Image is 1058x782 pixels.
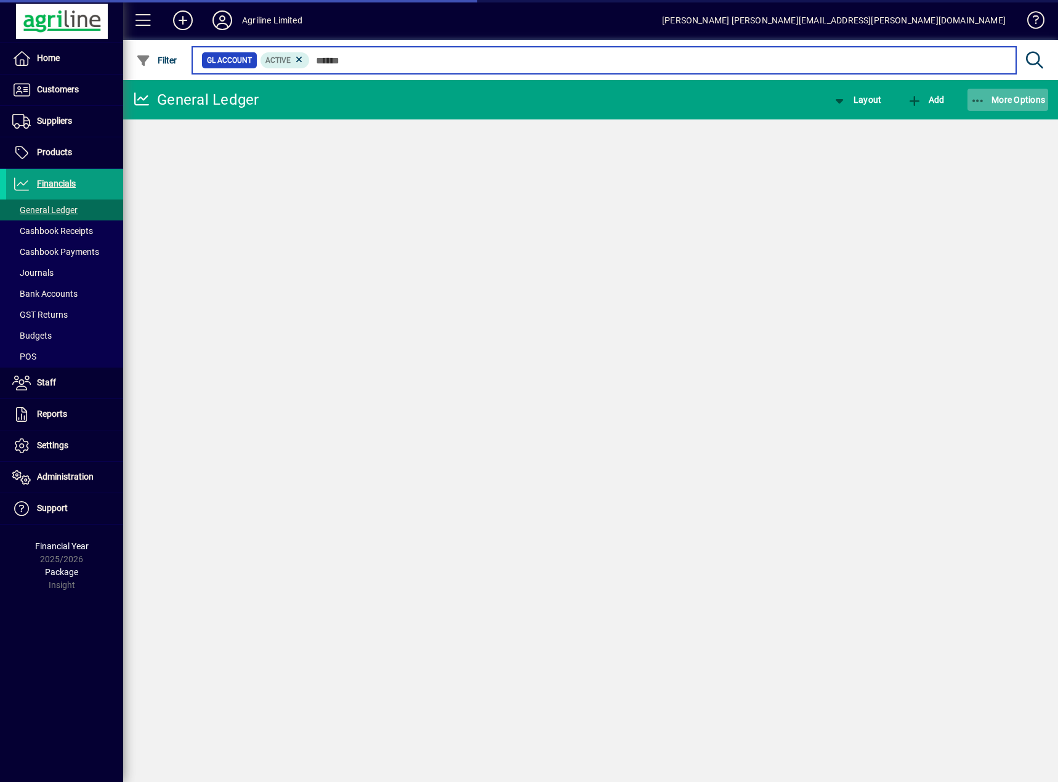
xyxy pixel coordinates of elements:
[37,53,60,63] span: Home
[6,137,123,168] a: Products
[6,283,123,304] a: Bank Accounts
[6,200,123,220] a: General Ledger
[260,52,310,68] mat-chip: Activation Status: Active
[133,49,180,71] button: Filter
[12,226,93,236] span: Cashbook Receipts
[6,346,123,367] a: POS
[6,399,123,430] a: Reports
[163,9,203,31] button: Add
[6,325,123,346] a: Budgets
[37,84,79,94] span: Customers
[203,9,242,31] button: Profile
[207,54,252,67] span: GL Account
[12,268,54,278] span: Journals
[6,75,123,105] a: Customers
[6,220,123,241] a: Cashbook Receipts
[832,95,881,105] span: Layout
[37,440,68,450] span: Settings
[662,10,1006,30] div: [PERSON_NAME] [PERSON_NAME][EMAIL_ADDRESS][PERSON_NAME][DOMAIN_NAME]
[6,262,123,283] a: Journals
[12,331,52,341] span: Budgets
[6,241,123,262] a: Cashbook Payments
[37,409,67,419] span: Reports
[37,116,72,126] span: Suppliers
[265,56,291,65] span: Active
[12,310,68,320] span: GST Returns
[907,95,944,105] span: Add
[37,472,94,482] span: Administration
[132,90,259,110] div: General Ledger
[6,493,123,524] a: Support
[819,89,894,111] app-page-header-button: View chart layout
[12,352,36,361] span: POS
[1018,2,1043,42] a: Knowledge Base
[242,10,302,30] div: Agriline Limited
[6,430,123,461] a: Settings
[6,304,123,325] a: GST Returns
[904,89,947,111] button: Add
[6,106,123,137] a: Suppliers
[136,55,177,65] span: Filter
[37,503,68,513] span: Support
[12,247,99,257] span: Cashbook Payments
[45,567,78,577] span: Package
[971,95,1046,105] span: More Options
[37,147,72,157] span: Products
[12,289,78,299] span: Bank Accounts
[6,462,123,493] a: Administration
[967,89,1049,111] button: More Options
[829,89,884,111] button: Layout
[12,205,78,215] span: General Ledger
[6,368,123,398] a: Staff
[35,541,89,551] span: Financial Year
[6,43,123,74] a: Home
[37,377,56,387] span: Staff
[37,179,76,188] span: Financials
